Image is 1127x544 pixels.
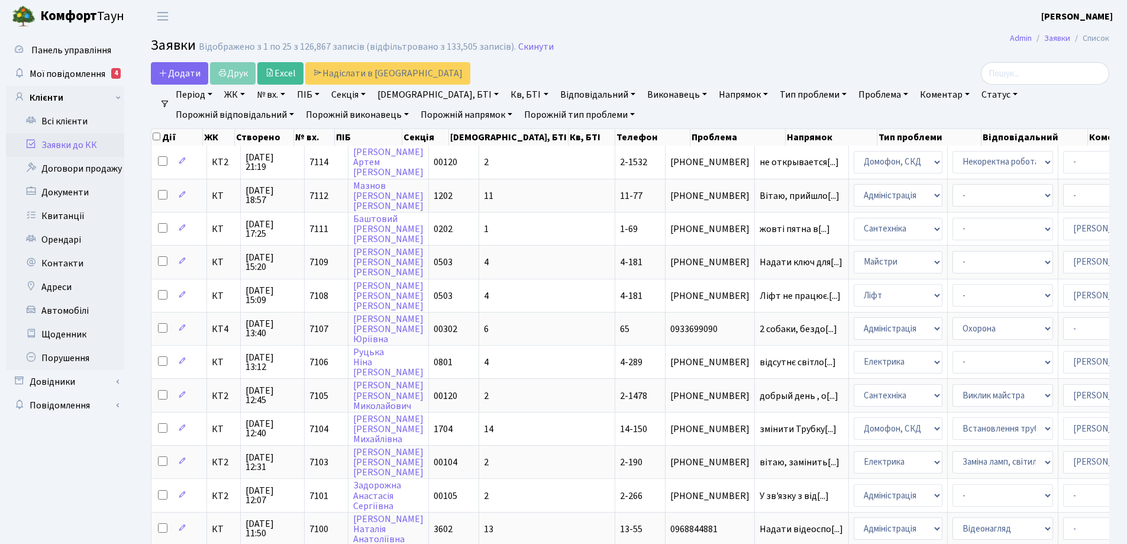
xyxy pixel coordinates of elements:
[171,85,217,105] a: Період
[246,419,299,438] span: [DATE] 12:40
[335,129,402,146] th: ПІБ
[246,353,299,372] span: [DATE] 13:12
[620,156,647,169] span: 2-1532
[670,191,750,201] span: [PHONE_NUMBER]
[212,191,235,201] span: КТ
[506,85,553,105] a: Кв, БТІ
[484,323,489,336] span: 6
[309,289,328,302] span: 7108
[212,224,235,234] span: КТ
[620,356,642,369] span: 4-289
[775,85,851,105] a: Тип проблеми
[6,275,124,299] a: Адреси
[518,41,554,53] a: Скинути
[670,257,750,267] span: [PHONE_NUMBER]
[246,186,299,205] span: [DATE] 18:57
[309,189,328,202] span: 7112
[148,7,177,26] button: Переключити навігацію
[434,523,453,536] span: 3602
[434,223,453,236] span: 0202
[171,105,299,125] a: Порожній відповідальний
[620,523,642,536] span: 13-55
[877,129,982,146] th: Тип проблеми
[309,423,328,436] span: 7104
[6,299,124,323] a: Автомобілі
[6,346,124,370] a: Порушення
[434,289,453,302] span: 0503
[353,246,424,279] a: [PERSON_NAME][PERSON_NAME][PERSON_NAME]
[484,223,489,236] span: 1
[615,129,690,146] th: Телефон
[353,379,424,413] a: [PERSON_NAME][PERSON_NAME]Миколайович
[6,323,124,346] a: Щоденник
[714,85,773,105] a: Напрямок
[309,223,328,236] span: 7111
[6,133,124,157] a: Заявки до КК
[219,85,250,105] a: ЖК
[620,223,638,236] span: 1-69
[484,423,493,436] span: 14
[309,390,328,403] span: 7105
[246,220,299,239] span: [DATE] 17:25
[212,491,235,501] span: КТ2
[670,458,750,467] span: [PHONE_NUMBER]
[6,181,124,204] a: Документи
[484,289,489,302] span: 4
[246,453,299,472] span: [DATE] 12:31
[212,291,235,301] span: КТ
[642,85,712,105] a: Виконавець
[620,390,647,403] span: 2-1478
[760,523,843,536] span: Надати відеоспо[...]
[6,86,124,110] a: Клієнти
[1041,10,1113,23] b: [PERSON_NAME]
[31,44,111,57] span: Панель управління
[434,390,457,403] span: 00120
[484,356,489,369] span: 4
[6,228,124,252] a: Орендарі
[670,157,750,167] span: [PHONE_NUMBER]
[484,390,489,403] span: 2
[434,423,453,436] span: 1704
[760,356,836,369] span: відсутнє світло[...]
[670,391,750,401] span: [PHONE_NUMBER]
[212,524,235,534] span: КТ
[434,356,453,369] span: 0801
[1010,32,1032,44] a: Admin
[760,256,842,269] span: Надати ключ для[...]
[690,129,786,146] th: Проблема
[30,67,105,81] span: Мої повідомлення
[484,156,489,169] span: 2
[309,156,328,169] span: 7114
[854,85,913,105] a: Проблема
[353,313,424,346] a: [PERSON_NAME][PERSON_NAME]Юріївна
[301,105,414,125] a: Порожній виконавець
[353,413,424,446] a: [PERSON_NAME][PERSON_NAME]Михайлівна
[484,256,489,269] span: 4
[670,491,750,501] span: [PHONE_NUMBER]
[620,289,642,302] span: 4-181
[246,386,299,405] span: [DATE] 12:45
[159,67,201,80] span: Додати
[760,223,830,236] span: жовті пятна в[...]
[519,105,640,125] a: Порожній тип проблеми
[760,390,838,403] span: добрый день , о[...]
[212,358,235,367] span: КТ
[327,85,370,105] a: Секція
[252,85,290,105] a: № вх.
[353,279,424,313] a: [PERSON_NAME][PERSON_NAME][PERSON_NAME]
[760,289,841,302] span: Ліфт не працює.[...]
[212,458,235,467] span: КТ2
[760,456,839,469] span: вітаю, замінить[...]
[6,157,124,181] a: Договори продажу
[760,323,837,336] span: 2 собаки, бездо[...]
[111,68,121,79] div: 4
[620,490,642,503] span: 2-266
[12,5,35,28] img: logo.png
[373,85,503,105] a: [DEMOGRAPHIC_DATA], БТІ
[484,189,493,202] span: 11
[434,256,453,269] span: 0503
[449,129,569,146] th: [DEMOGRAPHIC_DATA], БТІ
[246,519,299,538] span: [DATE] 11:50
[620,456,642,469] span: 2-190
[670,524,750,534] span: 0968844881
